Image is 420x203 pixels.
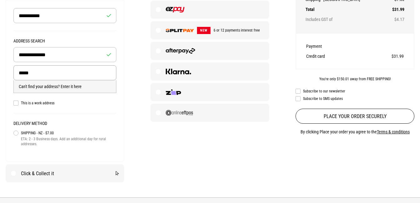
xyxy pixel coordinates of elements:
[13,47,117,62] input: Building Name (Optional)
[13,121,117,130] legend: Delivery Method
[166,89,181,95] img: Zip
[21,130,117,136] span: Shipping - NZ - $7.00
[21,136,117,146] span: ETA: 2 - 3 Business days. Add an additional day for rural addresses.
[166,7,184,12] img: EZPAY
[197,27,210,34] span: NEW
[387,4,405,14] td: $31.99
[306,51,365,61] th: Credit card
[166,48,195,54] img: Afterpay
[13,101,117,106] label: This is a work address
[365,51,404,61] td: $31.99
[296,89,414,94] label: Subscribe to our newsletter
[14,80,87,93] button: Can't find your address? Enter it here
[306,41,365,51] th: Payment
[6,165,124,182] label: Click & Collect it
[166,29,194,32] img: SPLITPAY
[296,96,414,101] label: Subscribe to SMS updates
[166,69,191,74] img: Klarna
[296,109,414,124] button: Place your order securely
[387,14,405,24] td: $4.17
[13,8,117,23] input: Recipient Name
[13,38,117,47] legend: Address Search
[377,129,410,134] a: Terms & conditions
[13,65,117,80] input: Delivery Address
[5,2,24,21] button: Open LiveChat chat widget
[296,77,414,81] div: You're only $150.01 away from FREE SHIPPING!
[306,4,386,14] th: Total
[166,110,193,116] img: Online EFTPOS
[296,128,414,136] p: By clicking Place your order you agree to the
[306,14,386,24] th: Includes GST of
[210,28,260,32] span: 6 or 12 payments interest free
